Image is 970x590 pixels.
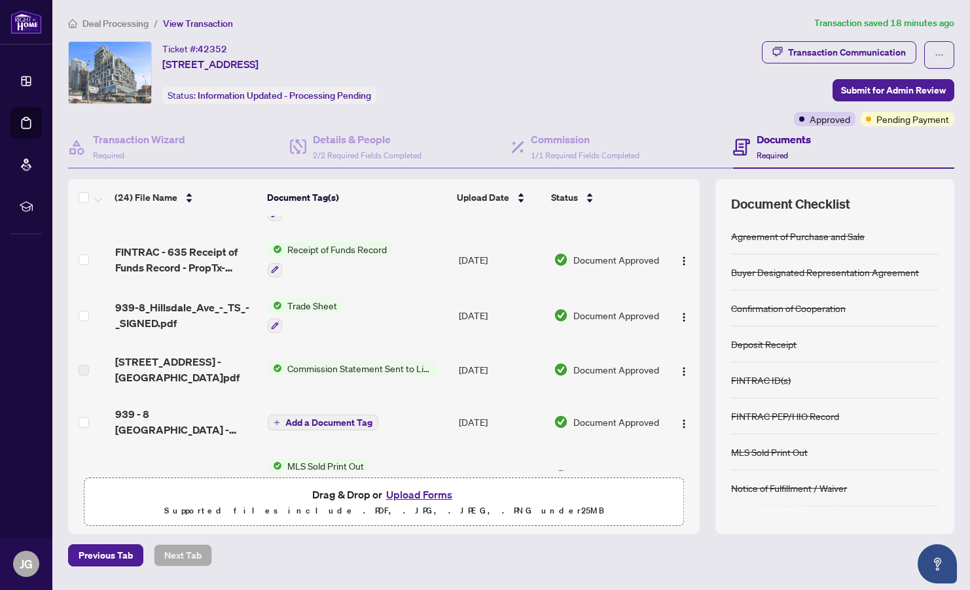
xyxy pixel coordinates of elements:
span: 939 - 8 [GEOGRAPHIC_DATA] - [GEOGRAPHIC_DATA] Home Status 2025.pdf [115,406,258,438]
span: C12253273-SOLD.pdf [115,468,225,484]
span: 42352 [198,43,227,55]
span: Required [757,150,788,160]
span: Document Approved [573,469,659,483]
img: Status Icon [268,361,282,375]
button: Status IconCommission Statement Sent to Listing Brokerage [268,361,437,375]
button: Open asap [918,544,957,583]
span: Approved [810,112,850,126]
div: Status: [162,86,376,104]
li: / [154,16,158,31]
button: Submit for Admin Review [833,79,954,101]
div: Deposit Receipt [731,337,797,351]
span: [STREET_ADDRESS] - [GEOGRAPHIC_DATA]pdf [115,354,258,385]
span: Previous Tab [79,545,133,566]
span: Drag & Drop orUpload FormsSupported files include .PDF, .JPG, .JPEG, .PNG under25MB [84,478,683,527]
span: View Transaction [163,18,233,29]
div: Confirmation of Cooperation [731,301,846,315]
td: [DATE] [454,396,548,448]
img: IMG-C12253273_1.jpg [69,42,151,103]
button: Add a Document Tag [268,413,378,430]
span: Trade Sheet [282,298,342,313]
button: Status IconMLS Sold Print Out [268,459,369,494]
img: Document Status [554,362,568,377]
h4: Details & People [313,131,422,147]
img: Document Status [554,252,568,267]
button: Logo [674,249,694,270]
span: home [68,19,77,28]
img: Status Icon [268,459,282,473]
span: Receipt of Funds Record [282,242,392,256]
span: Pending Payment [876,112,949,126]
span: Add a Document Tag [285,418,372,427]
th: Status [546,179,663,216]
span: ellipsis [935,50,944,60]
button: Logo [674,359,694,380]
img: Status Icon [268,242,282,256]
button: Status IconTrade Sheet [268,298,342,334]
div: Buyer Designated Representation Agreement [731,265,919,279]
div: Ticket #: [162,41,227,56]
span: (24) File Name [115,190,177,205]
article: Transaction saved 18 minutes ago [814,16,954,31]
span: Document Approved [573,362,659,377]
button: Previous Tab [68,544,143,566]
span: Document Approved [573,415,659,429]
img: Logo [679,366,689,377]
div: FINTRAC PEP/HIO Record [731,409,839,423]
div: MLS Sold Print Out [731,445,808,459]
img: Status Icon [268,298,282,313]
button: Logo [674,466,694,487]
td: [DATE] [454,288,548,344]
p: Supported files include .PDF, .JPG, .JPEG, .PNG under 25 MB [92,503,675,519]
div: Notice of Fulfillment / Waiver [731,481,847,495]
button: Add a Document Tag [268,415,378,430]
h4: Documents [757,131,811,147]
td: [DATE] [454,232,548,288]
span: Deal Processing [82,18,149,29]
img: Document Status [554,415,568,429]
th: (24) File Name [109,179,261,216]
span: Document Checklist [731,195,850,213]
th: Upload Date [452,179,546,216]
span: Document Approved [573,308,659,322]
span: JG [20,555,33,573]
span: [STREET_ADDRESS] [162,56,259,72]
span: Drag & Drop or [312,486,456,503]
button: Transaction Communication [762,41,916,63]
button: Next Tab [154,544,212,566]
span: Upload Date [457,190,509,205]
img: Document Status [554,469,568,483]
button: Logo [674,305,694,326]
span: Required [93,150,124,160]
span: Document Approved [573,252,659,267]
span: 1/1 Required Fields Completed [531,150,639,160]
div: Transaction Communication [788,42,906,63]
button: Logo [674,411,694,432]
button: Upload Forms [382,486,456,503]
span: FINTRAC - 635 Receipt of Funds Record - PropTx-OREA_[DATE] 18_45_16.pdf [115,244,258,275]
th: Document Tag(s) [262,179,452,216]
span: 939-8_Hillsdale_Ave_-_TS_-_SIGNED.pdf [115,300,258,331]
span: Submit for Admin Review [841,80,946,101]
td: [DATE] [454,343,548,396]
td: [DATE] [454,448,548,504]
img: Logo [679,256,689,266]
img: Logo [679,312,689,322]
div: Agreement of Purchase and Sale [731,229,865,243]
span: Commission Statement Sent to Listing Brokerage [282,361,437,375]
h4: Commission [531,131,639,147]
img: logo [10,10,42,34]
img: Logo [679,419,689,429]
button: Status IconReceipt of Funds Record [268,242,392,277]
img: Document Status [554,308,568,322]
span: Status [551,190,578,205]
div: FINTRAC ID(s) [731,373,791,387]
span: MLS Sold Print Out [282,459,369,473]
span: plus [274,419,280,426]
span: Information Updated - Processing Pending [198,90,371,101]
span: 2/2 Required Fields Completed [313,150,422,160]
h4: Transaction Wizard [93,131,185,147]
